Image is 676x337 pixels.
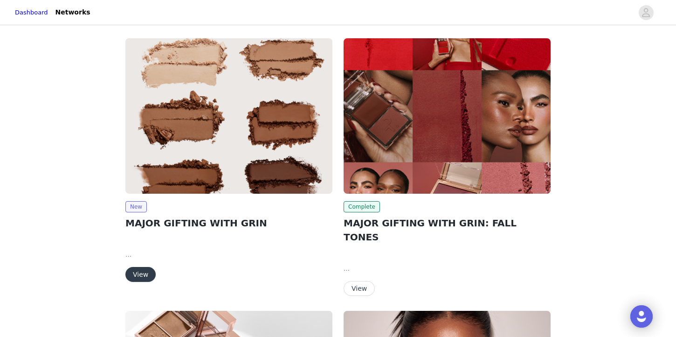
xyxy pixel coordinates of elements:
[50,2,96,23] a: Networks
[125,216,332,230] h2: MAJOR GIFTING WITH GRIN
[630,305,653,328] div: Open Intercom Messenger
[125,271,156,278] a: View
[344,285,375,292] a: View
[344,216,551,244] h2: MAJOR GIFTING WITH GRIN: FALL TONES
[15,8,48,17] a: Dashboard
[344,281,375,296] button: View
[125,201,147,212] span: New
[125,267,156,282] button: View
[642,5,650,20] div: avatar
[344,38,551,194] img: Patrick Ta Beauty
[344,201,380,212] span: Complete
[125,38,332,194] img: Patrick Ta Beauty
